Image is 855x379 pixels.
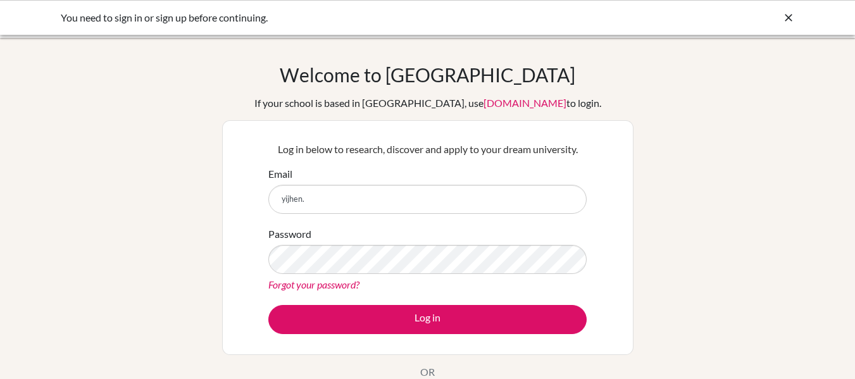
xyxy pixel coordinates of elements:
[268,305,587,334] button: Log in
[268,166,292,182] label: Email
[61,10,605,25] div: You need to sign in or sign up before continuing.
[268,227,311,242] label: Password
[484,97,566,109] a: [DOMAIN_NAME]
[268,142,587,157] p: Log in below to research, discover and apply to your dream university.
[268,278,359,290] a: Forgot your password?
[280,63,575,86] h1: Welcome to [GEOGRAPHIC_DATA]
[254,96,601,111] div: If your school is based in [GEOGRAPHIC_DATA], use to login.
